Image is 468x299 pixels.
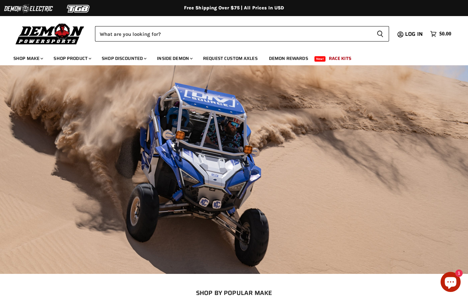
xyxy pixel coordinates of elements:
[439,272,463,294] inbox-online-store-chat: Shopify online store chat
[54,2,104,15] img: TGB Logo 2
[152,52,197,65] a: Inside Demon
[402,31,427,37] a: Log in
[95,26,371,42] input: Search
[198,52,263,65] a: Request Custom Axles
[13,22,87,46] img: Demon Powersports
[8,52,47,65] a: Shop Make
[49,52,95,65] a: Shop Product
[97,52,151,65] a: Shop Discounted
[314,56,326,62] span: New!
[8,289,460,296] h2: SHOP BY POPULAR MAKE
[371,26,389,42] button: Search
[8,49,450,65] ul: Main menu
[427,29,455,39] a: $0.00
[95,26,389,42] form: Product
[3,2,54,15] img: Demon Electric Logo 2
[405,30,423,38] span: Log in
[439,31,451,37] span: $0.00
[324,52,356,65] a: Race Kits
[264,52,313,65] a: Demon Rewards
